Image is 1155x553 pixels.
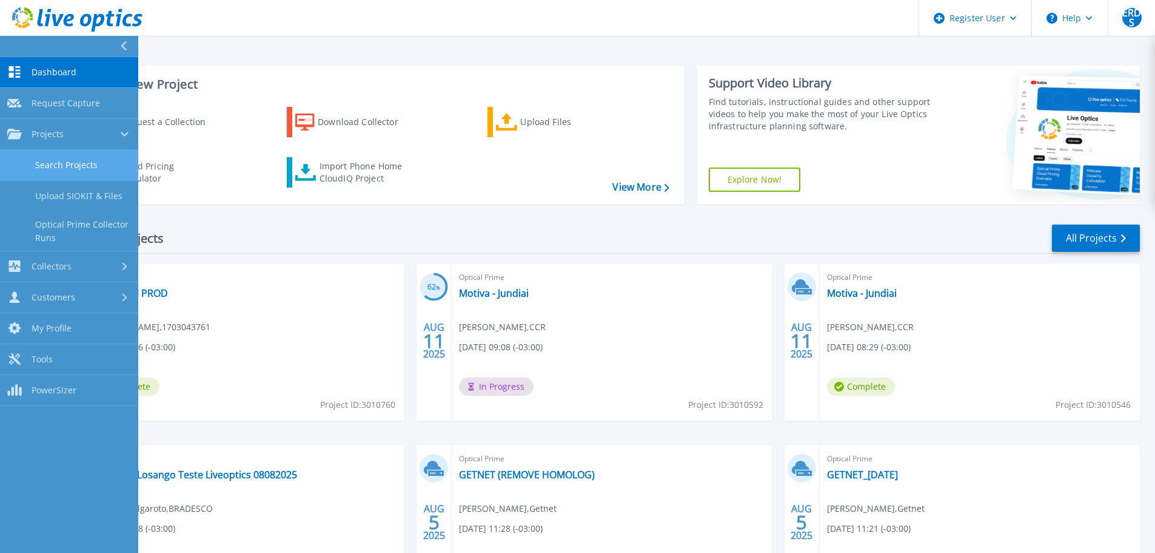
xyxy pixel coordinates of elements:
a: Motiva - Jundiai [459,287,529,299]
span: Collectors [32,261,72,272]
a: Explore Now! [709,168,801,192]
span: Optical Prime [92,271,397,284]
div: Request a Collection [121,110,218,134]
div: Cloud Pricing Calculator [119,160,216,185]
span: [DATE] 11:28 (-03:00) [459,522,543,535]
span: Zigomar Calgaroto , BRADESCO [92,502,213,515]
a: Motiva - Jundiai [827,287,897,299]
div: Find tutorials, instructional guides and other support videos to help you make the most of your L... [709,96,935,132]
span: 11 [791,336,812,346]
span: ERDS [1122,8,1142,27]
div: AUG 2025 [423,500,446,545]
div: Upload Files [520,110,617,134]
span: Tools [32,354,53,365]
span: In Progress [459,378,534,396]
a: Request a Collection [86,107,221,137]
span: Request Capture [32,98,100,109]
span: Optical Prime [827,452,1133,466]
span: 11 [423,336,445,346]
h3: Start a New Project [86,78,669,91]
span: [PERSON_NAME] , Getnet [827,502,925,515]
div: Import Phone Home CloudIQ Project [320,160,414,185]
div: Download Collector [318,110,415,134]
span: [DATE] 11:21 (-03:00) [827,522,911,535]
h3: 62 [420,280,448,294]
span: [DATE] 08:29 (-03:00) [827,341,911,354]
span: Complete [827,378,895,396]
span: [PERSON_NAME] , CCR [459,321,546,334]
span: Projects [32,129,64,140]
div: AUG 2025 [790,319,813,363]
div: AUG 2025 [423,319,446,363]
a: Cloud Pricing Calculator [86,157,221,188]
span: 5 [796,517,807,528]
span: Customers [32,292,75,303]
span: Project ID: 3010546 [1056,398,1131,412]
span: Optical Prime [827,271,1133,284]
a: Bradesco Losango Teste Liveoptics 08082025 [92,469,297,481]
a: View More [612,182,669,193]
span: [PERSON_NAME] , CCR [827,321,914,334]
a: Upload Files [487,107,623,137]
span: % [436,284,440,291]
span: Optical Prime [92,452,397,466]
a: Download Collector [287,107,422,137]
a: GETNET_[DATE] [827,469,898,481]
span: 5 [429,517,440,528]
span: Optical Prime [459,452,765,466]
a: All Projects [1052,225,1140,252]
span: PowerSizer [32,385,76,396]
span: [DATE] 09:08 (-03:00) [459,341,543,354]
span: [PERSON_NAME] , 1703043761 [92,321,210,334]
a: GETNET (REMOVE HOMOLOG) [459,469,595,481]
span: Project ID: 3010592 [688,398,763,412]
span: My Profile [32,323,72,334]
div: Support Video Library [709,75,935,91]
div: AUG 2025 [790,500,813,545]
span: Dashboard [32,67,76,78]
span: Project ID: 3010760 [320,398,395,412]
span: [PERSON_NAME] , Getnet [459,502,557,515]
span: Optical Prime [459,271,765,284]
